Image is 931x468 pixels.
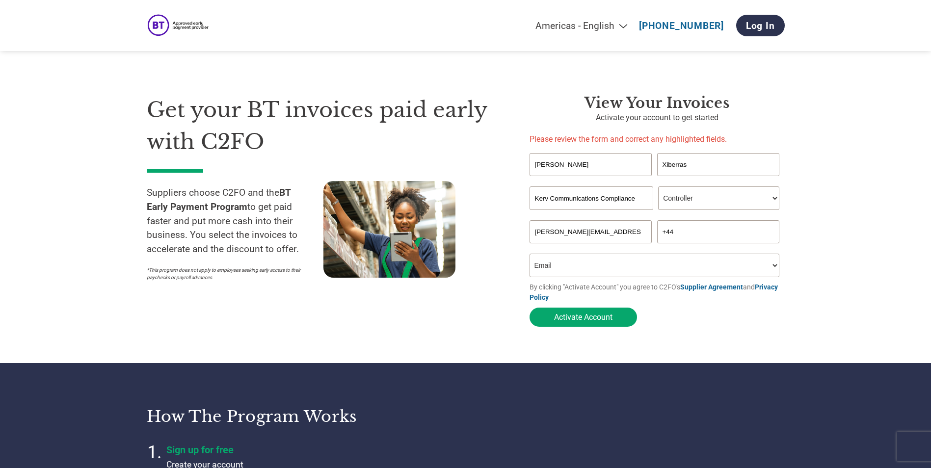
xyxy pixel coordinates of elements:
input: Phone* [657,220,780,243]
input: Invalid Email format [530,220,652,243]
img: BT [147,12,213,39]
div: Invalid company name or company name is too long [530,211,780,216]
img: supply chain worker [323,181,455,278]
a: Privacy Policy [530,283,778,301]
select: Title/Role [658,186,779,210]
h1: Get your BT invoices paid early with C2FO [147,94,500,157]
h4: Sign up for free [166,444,412,456]
div: Invalid last name or last name is too long [657,177,780,182]
a: Log In [736,15,785,36]
strong: BT Early Payment Program [147,187,291,212]
button: Activate Account [530,308,637,327]
p: By clicking "Activate Account" you agree to C2FO's and [530,282,785,303]
input: Last Name* [657,153,780,176]
a: Supplier Agreement [680,283,743,291]
div: Inavlid Email Address [530,244,652,250]
h3: View Your Invoices [530,94,785,112]
div: Inavlid Phone Number [657,244,780,250]
div: Invalid first name or first name is too long [530,177,652,182]
p: Please review the form and correct any highlighted fields. [530,133,785,145]
input: Your company name* [530,186,653,210]
p: Suppliers choose C2FO and the to get paid faster and put more cash into their business. You selec... [147,186,323,257]
p: *This program does not apply to employees seeking early access to their paychecks or payroll adva... [147,266,314,281]
input: First Name* [530,153,652,176]
p: Activate your account to get started [530,112,785,124]
a: [PHONE_NUMBER] [639,20,724,31]
h3: How the program works [147,407,453,426]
